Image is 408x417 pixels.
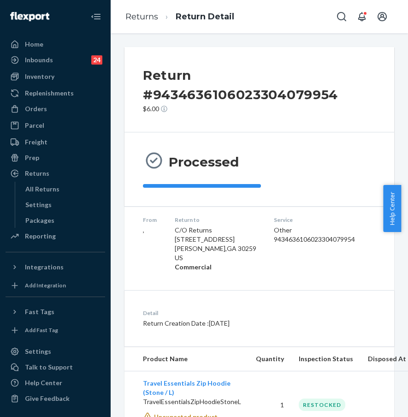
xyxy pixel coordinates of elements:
div: Settings [25,200,52,209]
h3: Processed [169,154,239,170]
div: Returns [25,169,49,178]
p: $6.00 [143,104,383,113]
dt: From [143,216,160,224]
span: , [143,226,144,234]
div: Freight [25,137,47,147]
a: Reporting [6,229,105,244]
a: Returns [6,166,105,181]
p: US [175,253,260,262]
div: Fast Tags [25,307,54,316]
button: Integrations [6,260,105,274]
a: Inventory [6,69,105,84]
div: Prep [25,153,39,162]
button: Give Feedback [6,391,105,406]
a: Returns [125,12,158,22]
div: 9434636106023304079954 [274,235,358,244]
div: Home [25,40,43,49]
div: Packages [25,216,54,225]
a: Add Fast Tag [6,323,105,338]
dt: Detail [143,309,303,317]
h2: Return #9434636106023304079954 [143,66,383,104]
div: 24 [91,55,102,65]
th: Inspection Status [291,347,361,371]
a: Settings [21,197,106,212]
a: Orders [6,101,105,116]
a: Inbounds24 [6,53,105,67]
button: Fast Tags [6,304,105,319]
div: RESTOCKED [299,399,345,411]
a: Freight [6,135,105,149]
div: Orders [25,104,47,113]
div: Add Integration [25,281,66,289]
div: Give Feedback [25,394,70,403]
div: Help Center [25,378,62,387]
button: Open account menu [373,7,391,26]
img: Flexport logo [10,12,49,21]
a: Packages [21,213,106,228]
div: Replenishments [25,89,74,98]
div: Inventory [25,72,54,81]
p: Return Creation Date : [DATE] [143,319,303,328]
span: Other [274,226,292,234]
th: Quantity [248,347,291,371]
a: Travel Essentials Zip Hoodie (Stone / L) [143,379,231,396]
a: Add Integration [6,278,105,293]
div: Reporting [25,232,56,241]
button: Close Navigation [87,7,105,26]
p: C/O Returns [175,226,260,235]
div: Talk to Support [25,363,73,372]
a: Settings [6,344,105,359]
a: Return Detail [176,12,234,22]
div: Integrations [25,262,64,272]
div: Add Fast Tag [25,326,58,334]
a: Home [6,37,105,52]
th: Product Name [124,347,248,371]
button: Help Center [383,185,401,232]
div: Settings [25,347,51,356]
p: TravelEssentialsZipHoodieStoneL [143,397,241,406]
a: Help Center [6,375,105,390]
strong: Commercial [175,263,212,271]
button: Open notifications [353,7,371,26]
p: [STREET_ADDRESS] [175,235,260,244]
a: All Returns [21,182,106,197]
dt: Service [274,216,358,224]
button: Talk to Support [6,360,105,375]
div: Parcel [25,121,44,130]
iframe: Opens a widget where you can chat to one of our agents [348,389,399,412]
p: [PERSON_NAME] , GA 30259 [175,244,260,253]
ol: breadcrumbs [118,3,242,30]
div: Inbounds [25,55,53,65]
div: All Returns [25,185,59,194]
dt: Return to [175,216,260,224]
button: Open Search Box [332,7,351,26]
a: Replenishments [6,86,105,101]
a: Prep [6,150,105,165]
a: Parcel [6,118,105,133]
